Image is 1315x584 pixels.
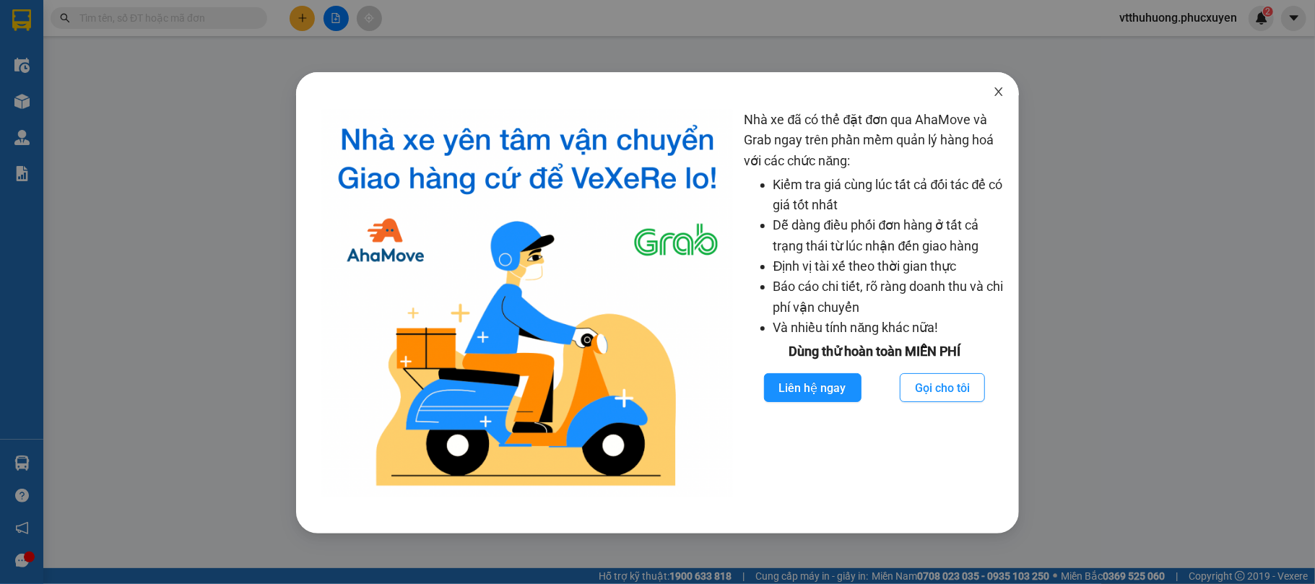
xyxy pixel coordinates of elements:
span: close [993,86,1004,97]
li: Định vị tài xế theo thời gian thực [773,256,1005,276]
li: Và nhiều tính năng khác nữa! [773,318,1005,338]
div: Nhà xe đã có thể đặt đơn qua AhaMove và Grab ngay trên phần mềm quản lý hàng hoá với các chức năng: [745,110,1005,497]
img: logo [322,110,733,497]
li: Dễ dàng điều phối đơn hàng ở tất cả trạng thái từ lúc nhận đến giao hàng [773,215,1005,256]
div: Dùng thử hoàn toàn MIỄN PHÍ [745,341,1005,362]
li: Kiểm tra giá cùng lúc tất cả đối tác để có giá tốt nhất [773,175,1005,216]
button: Liên hệ ngay [764,373,862,402]
button: Close [978,72,1019,113]
span: Gọi cho tôi [915,379,970,397]
button: Gọi cho tôi [900,373,985,402]
span: Liên hệ ngay [779,379,846,397]
li: Báo cáo chi tiết, rõ ràng doanh thu và chi phí vận chuyển [773,276,1005,318]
